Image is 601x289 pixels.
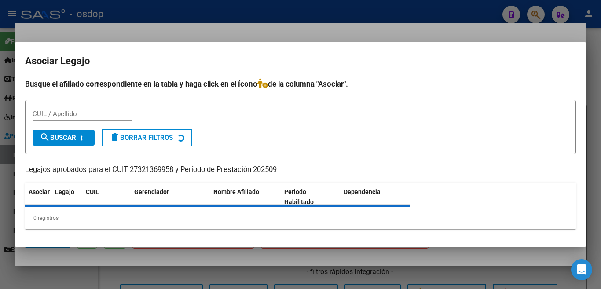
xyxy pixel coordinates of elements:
[25,183,51,212] datatable-header-cell: Asociar
[131,183,210,212] datatable-header-cell: Gerenciador
[213,188,259,195] span: Nombre Afiliado
[571,259,592,280] div: Open Intercom Messenger
[86,188,99,195] span: CUIL
[284,188,314,205] span: Periodo Habilitado
[102,129,192,146] button: Borrar Filtros
[33,130,95,146] button: Buscar
[210,183,281,212] datatable-header-cell: Nombre Afiliado
[134,188,169,195] span: Gerenciador
[40,132,50,143] mat-icon: search
[281,183,340,212] datatable-header-cell: Periodo Habilitado
[110,134,173,142] span: Borrar Filtros
[40,134,76,142] span: Buscar
[55,188,74,195] span: Legajo
[110,132,120,143] mat-icon: delete
[25,53,576,70] h2: Asociar Legajo
[29,188,50,195] span: Asociar
[340,183,411,212] datatable-header-cell: Dependencia
[82,183,131,212] datatable-header-cell: CUIL
[25,207,576,229] div: 0 registros
[51,183,82,212] datatable-header-cell: Legajo
[25,78,576,90] h4: Busque el afiliado correspondiente en la tabla y haga click en el ícono de la columna "Asociar".
[344,188,381,195] span: Dependencia
[25,165,576,176] p: Legajos aprobados para el CUIT 27321369958 y Período de Prestación 202509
